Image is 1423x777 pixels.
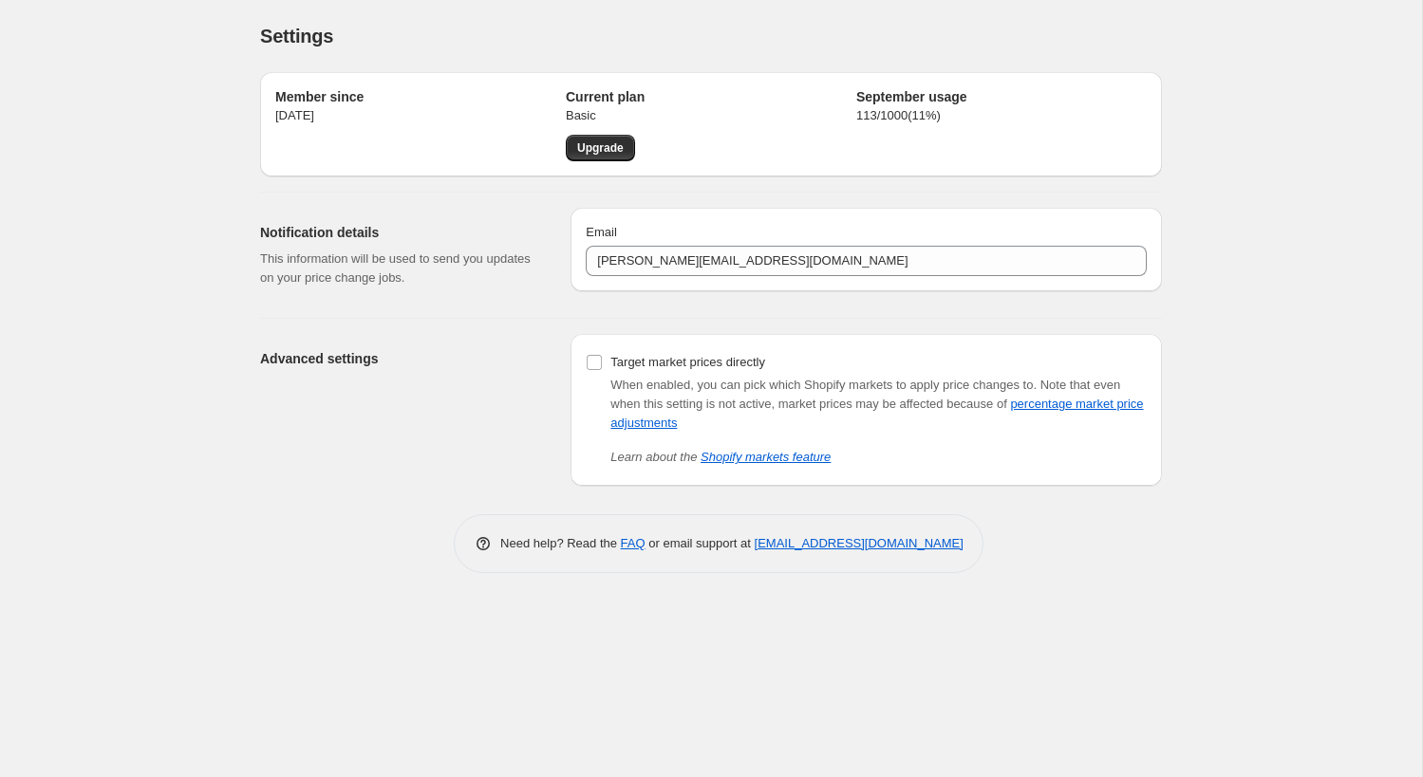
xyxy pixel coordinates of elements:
[275,106,566,125] p: [DATE]
[646,536,755,550] span: or email support at
[621,536,646,550] a: FAQ
[260,26,333,46] span: Settings
[610,355,765,369] span: Target market prices directly
[856,87,1147,106] h2: September usage
[577,140,624,156] span: Upgrade
[566,135,635,161] a: Upgrade
[260,223,540,242] h2: Notification details
[275,87,566,106] h2: Member since
[586,225,617,239] span: Email
[566,106,856,125] p: Basic
[566,87,856,106] h2: Current plan
[500,536,621,550] span: Need help? Read the
[260,349,540,368] h2: Advanced settings
[755,536,964,550] a: [EMAIL_ADDRESS][DOMAIN_NAME]
[610,450,831,464] i: Learn about the
[701,450,831,464] a: Shopify markets feature
[610,378,1037,392] span: When enabled, you can pick which Shopify markets to apply price changes to.
[856,106,1147,125] p: 113 / 1000 ( 11 %)
[610,378,1143,430] span: Note that even when this setting is not active, market prices may be affected because of
[260,250,540,287] p: This information will be used to send you updates on your price change jobs.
